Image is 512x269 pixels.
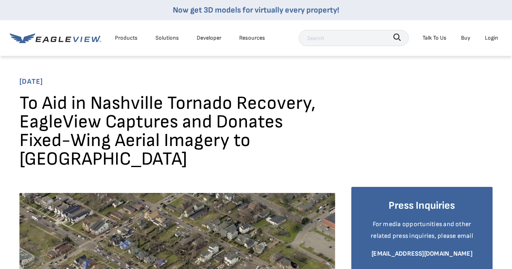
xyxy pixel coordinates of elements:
div: Solutions [155,33,179,43]
span: [DATE] [19,75,493,88]
h1: To Aid in Nashville Tornado Recovery, EagleView Captures and Donates Fixed-Wing Aerial Imagery to... [19,94,335,175]
h4: Press Inquiries [363,199,481,213]
input: Search [299,30,409,46]
div: Products [115,33,138,43]
div: Resources [239,33,265,43]
div: Login [485,33,498,43]
a: Buy [461,33,470,43]
a: [EMAIL_ADDRESS][DOMAIN_NAME] [372,250,472,258]
a: Now get 3D models for virtually every property! [173,5,339,15]
a: Developer [197,33,221,43]
div: Talk To Us [423,33,446,43]
p: For media opportunities and other related press inquiries, please email [363,219,481,242]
